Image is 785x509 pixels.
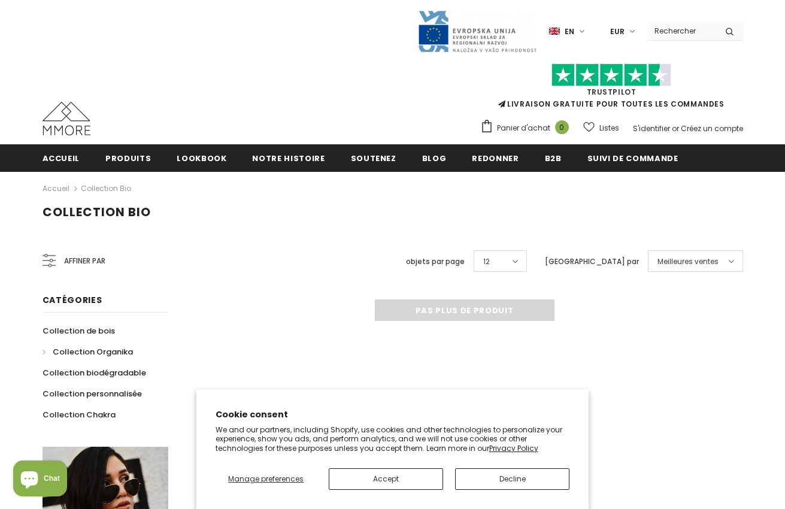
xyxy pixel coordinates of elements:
[216,408,570,421] h2: Cookie consent
[216,425,570,453] p: We and our partners, including Shopify, use cookies and other technologies to personalize your ex...
[43,409,116,420] span: Collection Chakra
[43,383,142,404] a: Collection personnalisée
[587,144,678,171] a: Suivi de commande
[545,153,562,164] span: B2B
[43,367,146,378] span: Collection biodégradable
[565,26,574,38] span: en
[551,63,671,87] img: Faites confiance aux étoiles pilotes
[329,468,443,490] button: Accept
[483,256,490,268] span: 12
[43,144,80,171] a: Accueil
[252,144,325,171] a: Notre histoire
[43,294,102,306] span: Catégories
[480,119,575,137] a: Panier d'achat 0
[497,122,550,134] span: Panier d'achat
[43,320,115,341] a: Collection de bois
[672,123,679,134] span: or
[599,122,619,134] span: Listes
[480,69,743,109] span: LIVRAISON GRATUITE POUR TOUTES LES COMMANDES
[472,153,519,164] span: Redonner
[43,404,116,425] a: Collection Chakra
[455,468,569,490] button: Decline
[417,26,537,36] a: Javni Razpis
[647,22,716,40] input: Search Site
[105,144,151,171] a: Produits
[351,153,396,164] span: soutenez
[177,153,226,164] span: Lookbook
[681,123,743,134] a: Créez un compte
[81,183,131,193] a: Collection Bio
[555,120,569,134] span: 0
[422,144,447,171] a: Blog
[43,102,90,135] img: Cas MMORE
[545,256,639,268] label: [GEOGRAPHIC_DATA] par
[657,256,719,268] span: Meilleures ventes
[10,460,71,499] inbox-online-store-chat: Shopify online store chat
[406,256,465,268] label: objets par page
[177,144,226,171] a: Lookbook
[489,443,538,453] a: Privacy Policy
[610,26,625,38] span: EUR
[633,123,670,134] a: S'identifier
[43,153,80,164] span: Accueil
[53,346,133,357] span: Collection Organika
[422,153,447,164] span: Blog
[252,153,325,164] span: Notre histoire
[587,153,678,164] span: Suivi de commande
[43,181,69,196] a: Accueil
[43,325,115,337] span: Collection de bois
[43,362,146,383] a: Collection biodégradable
[417,10,537,53] img: Javni Razpis
[587,87,637,97] a: TrustPilot
[351,144,396,171] a: soutenez
[583,117,619,138] a: Listes
[549,26,560,37] img: i-lang-1.png
[43,204,151,220] span: Collection Bio
[43,388,142,399] span: Collection personnalisée
[228,474,304,484] span: Manage preferences
[472,144,519,171] a: Redonner
[64,255,105,268] span: Affiner par
[43,341,133,362] a: Collection Organika
[216,468,317,490] button: Manage preferences
[105,153,151,164] span: Produits
[545,144,562,171] a: B2B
